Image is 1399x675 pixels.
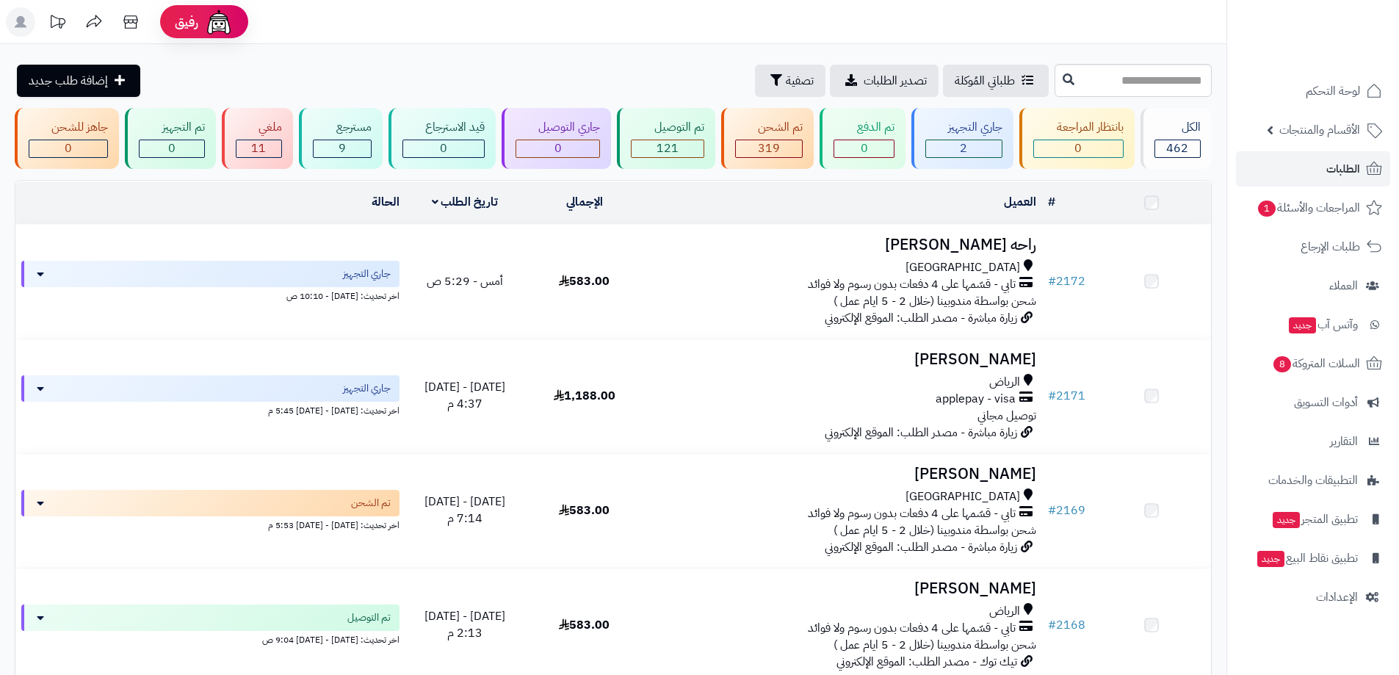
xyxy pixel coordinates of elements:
a: لوحة التحكم [1236,73,1390,109]
span: تابي - قسّمها على 4 دفعات بدون رسوم ولا فوائد [808,276,1016,293]
img: logo-2.png [1299,28,1385,59]
div: 121 [632,140,703,157]
a: الحالة [372,193,400,211]
a: قيد الاسترجاع 0 [386,108,499,169]
span: [GEOGRAPHIC_DATA] [905,259,1020,276]
a: مسترجع 9 [296,108,385,169]
span: شحن بواسطة مندوبينا (خلال 2 - 5 ايام عمل ) [834,292,1036,310]
span: تابي - قسّمها على 4 دفعات بدون رسوم ولا فوائد [808,620,1016,637]
a: الكل462 [1138,108,1215,169]
a: تطبيق نقاط البيعجديد [1236,541,1390,576]
span: جديد [1273,512,1300,528]
div: اخر تحديث: [DATE] - [DATE] 5:45 م [21,402,400,417]
a: الإعدادات [1236,580,1390,615]
span: جاري التجهيز [343,267,391,281]
span: 0 [65,140,72,157]
span: تصدير الطلبات [864,72,927,90]
a: # [1048,193,1055,211]
a: السلات المتروكة8 [1236,346,1390,381]
a: تطبيق المتجرجديد [1236,502,1390,537]
a: العملاء [1236,268,1390,303]
a: الطلبات [1236,151,1390,187]
a: الإجمالي [566,193,603,211]
span: السلات المتروكة [1272,353,1360,374]
span: تم التوصيل [347,610,391,625]
span: # [1048,387,1056,405]
span: 583.00 [559,502,610,519]
a: جاري التوصيل 0 [499,108,614,169]
h3: [PERSON_NAME] [650,580,1036,597]
span: طلباتي المُوكلة [955,72,1015,90]
h3: [PERSON_NAME] [650,466,1036,483]
span: زيارة مباشرة - مصدر الطلب: الموقع الإلكتروني [825,538,1017,556]
span: وآتس آب [1287,314,1358,335]
span: 0 [168,140,176,157]
span: [DATE] - [DATE] 2:13 م [424,607,505,642]
span: توصيل مجاني [977,407,1036,425]
span: [DATE] - [DATE] 7:14 م [424,493,505,527]
button: تصفية [755,65,825,97]
a: بانتظار المراجعة 0 [1016,108,1137,169]
span: رفيق [175,13,198,31]
span: 0 [440,140,447,157]
span: الأقسام والمنتجات [1279,120,1360,140]
div: قيد الاسترجاع [402,119,485,136]
span: زيارة مباشرة - مصدر الطلب: الموقع الإلكتروني [825,424,1017,441]
a: جاهز للشحن 0 [12,108,122,169]
a: التقارير [1236,424,1390,459]
div: جاهز للشحن [29,119,108,136]
a: المراجعات والأسئلة1 [1236,190,1390,225]
span: تم الشحن [351,496,391,510]
span: أدوات التسويق [1294,392,1358,413]
div: 11 [236,140,281,157]
a: تم الدفع 0 [817,108,908,169]
a: العميل [1004,193,1036,211]
span: تصفية [786,72,814,90]
a: #2171 [1048,387,1085,405]
span: 0 [1074,140,1082,157]
a: تم التوصيل 121 [614,108,717,169]
div: ملغي [236,119,282,136]
span: شحن بواسطة مندوبينا (خلال 2 - 5 ايام عمل ) [834,521,1036,539]
a: طلبات الإرجاع [1236,229,1390,264]
span: تطبيق المتجر [1271,509,1358,530]
div: الكل [1154,119,1201,136]
span: جاري التجهيز [343,381,391,396]
div: 0 [140,140,203,157]
span: طلبات الإرجاع [1301,237,1360,257]
span: 1 [1257,200,1276,217]
div: بانتظار المراجعة [1033,119,1123,136]
div: 0 [29,140,107,157]
span: 583.00 [559,272,610,290]
span: [DATE] - [DATE] 4:37 م [424,378,505,413]
span: # [1048,502,1056,519]
span: 583.00 [559,616,610,634]
span: 121 [657,140,679,157]
img: ai-face.png [204,7,234,37]
span: 9 [339,140,346,157]
span: جديد [1289,317,1316,333]
a: #2169 [1048,502,1085,519]
div: 9 [314,140,370,157]
span: # [1048,616,1056,634]
a: تصدير الطلبات [830,65,939,97]
h3: راحه [PERSON_NAME] [650,237,1036,253]
div: اخر تحديث: [DATE] - [DATE] 5:53 م [21,516,400,532]
div: 0 [403,140,484,157]
div: 319 [736,140,802,157]
div: جاري التوصيل [516,119,600,136]
div: تم التجهيز [139,119,204,136]
span: زيارة مباشرة - مصدر الطلب: الموقع الإلكتروني [825,309,1017,327]
span: شحن بواسطة مندوبينا (خلال 2 - 5 ايام عمل ) [834,636,1036,654]
div: جاري التجهيز [925,119,1002,136]
span: الرياض [989,374,1020,391]
span: التقارير [1330,431,1358,452]
span: 8 [1273,355,1291,372]
a: وآتس آبجديد [1236,307,1390,342]
a: تاريخ الطلب [432,193,499,211]
div: اخر تحديث: [DATE] - 10:10 ص [21,287,400,303]
span: جديد [1257,551,1284,567]
span: العملاء [1329,275,1358,296]
a: تحديثات المنصة [39,7,76,40]
span: لوحة التحكم [1306,81,1360,101]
